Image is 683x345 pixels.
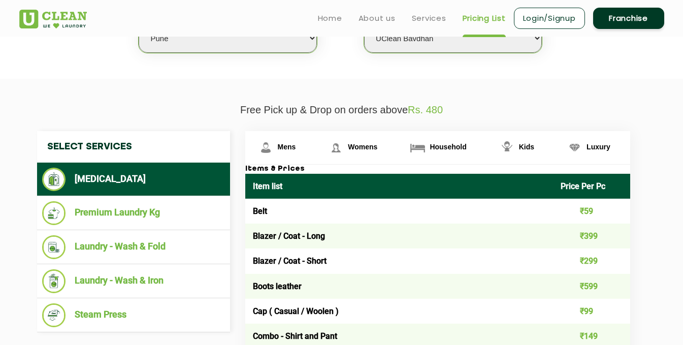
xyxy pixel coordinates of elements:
td: Belt [245,199,554,224]
img: Laundry - Wash & Fold [42,235,66,259]
span: Luxury [587,143,610,151]
span: Rs. 480 [408,104,443,115]
td: ₹99 [553,299,630,324]
a: Services [412,12,446,24]
li: Premium Laundry Kg [42,201,225,225]
img: UClean Laundry and Dry Cleaning [19,10,87,28]
td: Blazer / Coat - Short [245,248,554,273]
img: Luxury [566,139,583,156]
td: ₹59 [553,199,630,224]
td: Blazer / Coat - Long [245,224,554,248]
img: Steam Press [42,303,66,327]
li: [MEDICAL_DATA] [42,168,225,191]
a: Login/Signup [514,8,585,29]
img: Womens [327,139,345,156]
span: Household [430,143,466,151]
a: About us [359,12,396,24]
li: Steam Press [42,303,225,327]
td: Cap ( Casual / Woolen ) [245,299,554,324]
th: Item list [245,174,554,199]
img: Mens [257,139,275,156]
span: Mens [278,143,296,151]
td: ₹599 [553,274,630,299]
td: Boots leather [245,274,554,299]
li: Laundry - Wash & Fold [42,235,225,259]
img: Laundry - Wash & Iron [42,269,66,293]
h3: Items & Prices [245,165,630,174]
a: Pricing List [463,12,506,24]
img: Kids [498,139,516,156]
li: Laundry - Wash & Iron [42,269,225,293]
span: Womens [348,143,377,151]
td: ₹299 [553,248,630,273]
p: Free Pick up & Drop on orders above [19,104,664,116]
a: Franchise [593,8,664,29]
span: Kids [519,143,534,151]
h4: Select Services [37,131,230,163]
a: Home [318,12,342,24]
th: Price Per Pc [553,174,630,199]
img: Premium Laundry Kg [42,201,66,225]
img: Household [409,139,427,156]
img: Dry Cleaning [42,168,66,191]
td: ₹399 [553,224,630,248]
